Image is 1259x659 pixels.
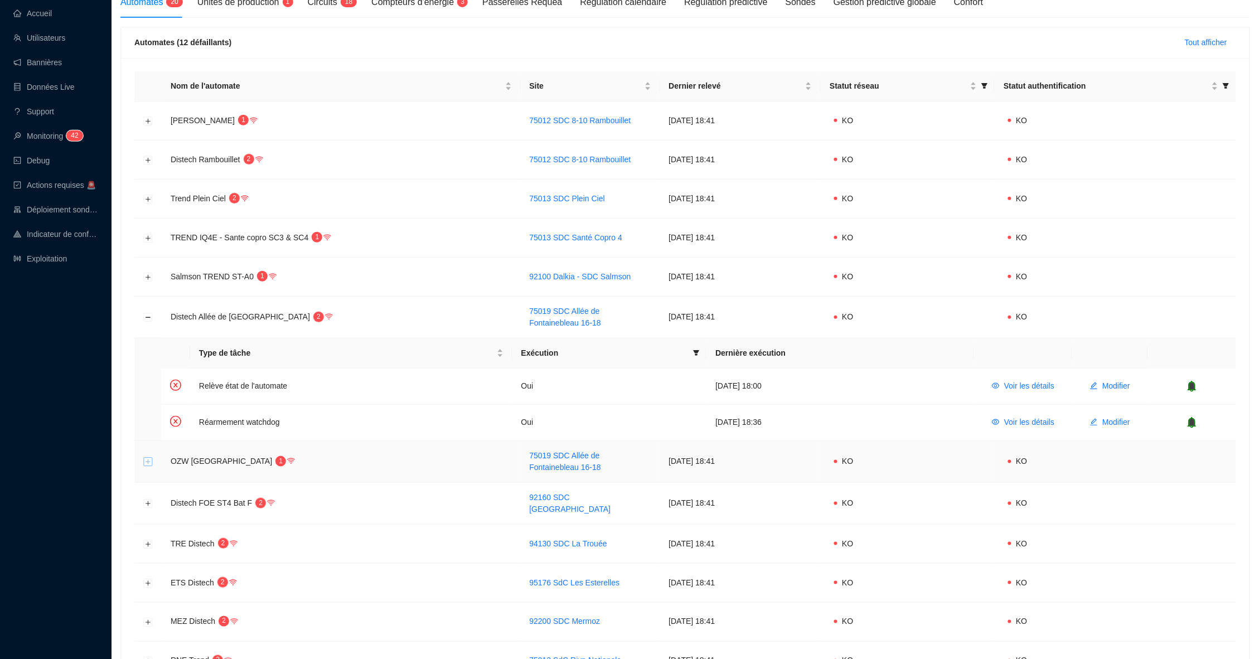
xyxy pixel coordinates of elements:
span: filter [981,83,988,89]
sup: 2 [219,616,229,627]
a: homeAccueil [13,9,52,18]
span: wifi [255,156,263,163]
span: [PERSON_NAME] [171,116,235,125]
button: Développer la ligne [144,234,153,243]
a: 92160 SDC [GEOGRAPHIC_DATA] [530,493,611,513]
span: KO [842,457,853,466]
span: bell [1187,417,1198,428]
td: [DATE] 18:41 [660,441,821,483]
span: wifi [325,313,333,321]
th: Dernier relevé [660,71,821,101]
span: 2 [247,155,251,163]
td: [DATE] 18:36 [706,405,974,440]
span: Oui [521,381,534,390]
td: [DATE] 18:41 [660,219,821,258]
span: KO [842,272,853,281]
a: 75013 SDC Santé Copro 4 [530,233,623,242]
span: filter [1223,83,1229,89]
span: KO [1016,457,1027,466]
span: 4 [71,132,75,139]
span: Statut authentification [1004,80,1209,92]
span: filter [979,78,990,94]
a: 95176 SdC Les Esterelles [530,578,620,587]
span: Type de tâche [199,347,495,359]
span: KO [842,233,853,242]
a: 75019 SDC Allée de Fontainebleau 16-18 [530,451,601,472]
span: 1 [260,272,264,280]
sup: 1 [312,232,322,243]
span: 2 [317,313,321,321]
span: KO [1016,539,1027,548]
a: 75012 SDC 8-10 Rambouillet [530,155,631,164]
sup: 1 [238,115,249,125]
span: wifi [230,618,238,626]
span: Voir les détails [1004,416,1054,428]
button: Voir les détails [983,414,1063,432]
span: wifi [323,234,331,241]
button: Développer la ligne [144,195,153,203]
a: 94130 SDC La Trouée [530,539,607,548]
span: Dernier relevé [669,80,803,92]
span: 1 [241,116,245,124]
td: [DATE] 18:41 [660,180,821,219]
span: Salmson TREND ST-A0 [171,272,254,281]
td: [DATE] 18:00 [706,369,974,405]
sup: 42 [66,130,83,141]
span: Distech Allée de [GEOGRAPHIC_DATA] [171,312,310,321]
a: 75013 SDC Plein Ciel [530,194,605,203]
span: KO [1016,578,1027,587]
sup: 2 [217,577,228,588]
td: [DATE] 18:41 [660,564,821,603]
span: 2 [221,578,225,586]
span: wifi [241,195,249,202]
th: Site [521,71,660,101]
button: Développer la ligne [144,579,153,588]
span: ETS Distech [171,578,214,587]
th: Nom de l'automate [162,71,521,101]
a: clusterDéploiement sondes [13,205,98,214]
th: Type de tâche [190,338,512,369]
span: Exécution [521,347,689,359]
td: Relève état de l'automate [190,369,512,405]
a: notificationBannières [13,58,62,67]
sup: 2 [313,312,324,322]
span: KO [842,498,853,507]
span: check-square [13,181,21,189]
a: codeDebug [13,156,50,165]
span: 1 [316,233,319,241]
td: [DATE] 18:41 [660,483,821,525]
span: wifi [269,273,277,280]
button: Développer la ligne [144,273,153,282]
td: [DATE] 18:41 [660,258,821,297]
span: wifi [287,457,295,465]
span: wifi [267,499,275,507]
button: Voir les détails [983,377,1063,395]
span: TRE Distech [171,539,215,548]
sup: 2 [229,193,240,203]
span: TREND IQ4E - Sante copro SC3 & SC4 [171,233,308,242]
button: Développer la ligne [144,117,153,125]
span: KO [842,155,853,164]
span: 2 [221,539,225,547]
span: close-circle [170,416,181,427]
span: KO [1016,233,1027,242]
a: monitorMonitoring42 [13,132,80,140]
span: edit [1090,418,1098,426]
a: 75019 SDC Allée de Fontainebleau 16-18 [530,307,601,327]
span: eye [992,382,1000,390]
span: KO [842,617,853,626]
a: 92200 SDC Mermoz [530,617,601,626]
span: Modifier [1102,380,1130,392]
span: 1 [279,457,283,465]
span: KO [842,539,853,548]
span: bell [1187,381,1198,392]
th: Statut réseau [821,71,995,101]
button: Développer la ligne [144,618,153,627]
